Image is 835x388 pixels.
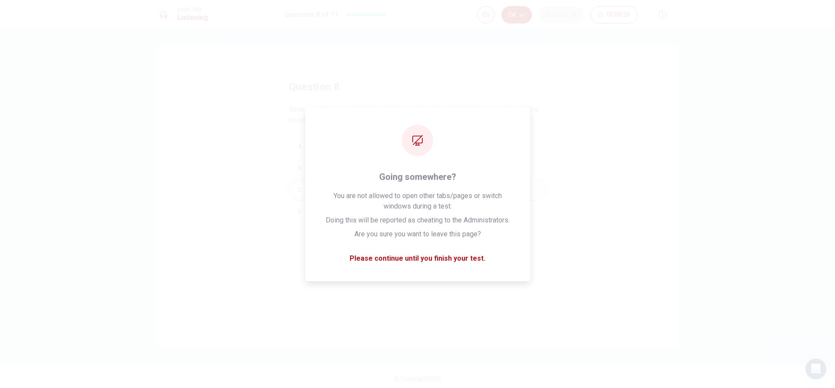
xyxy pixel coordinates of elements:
div: A [293,139,307,153]
span: They regret going. [310,206,365,217]
h4: question 8 [289,80,340,94]
span: © Copyright 2025 [394,375,441,382]
span: They found it too crowded and chaotic. [310,185,427,195]
div: Open Intercom Messenger [805,358,826,379]
button: DThey regret going. [289,201,546,222]
button: AThey were bored and didn’t enjoy it. [289,136,546,157]
button: CThey found it too crowded and chaotic. [289,179,546,201]
button: 00:08:26 [591,6,638,23]
button: Ok [501,6,532,23]
button: BThey had an amazing time and want to go again. [289,157,546,179]
div: B [293,161,307,175]
span: Based on the conversation, how do the speakers feel about their experience at the music festival?... [289,104,546,125]
span: They had an amazing time and want to go again. [310,163,454,173]
div: D [293,205,307,219]
span: Level Test [177,7,208,13]
h1: Listening [177,13,208,23]
h1: Question 8 of 11 [284,10,338,20]
span: They were bored and didn’t enjoy it. [310,141,417,152]
div: C [293,183,307,197]
span: 00:08:26 [607,11,630,18]
b: 2 points [404,116,431,124]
